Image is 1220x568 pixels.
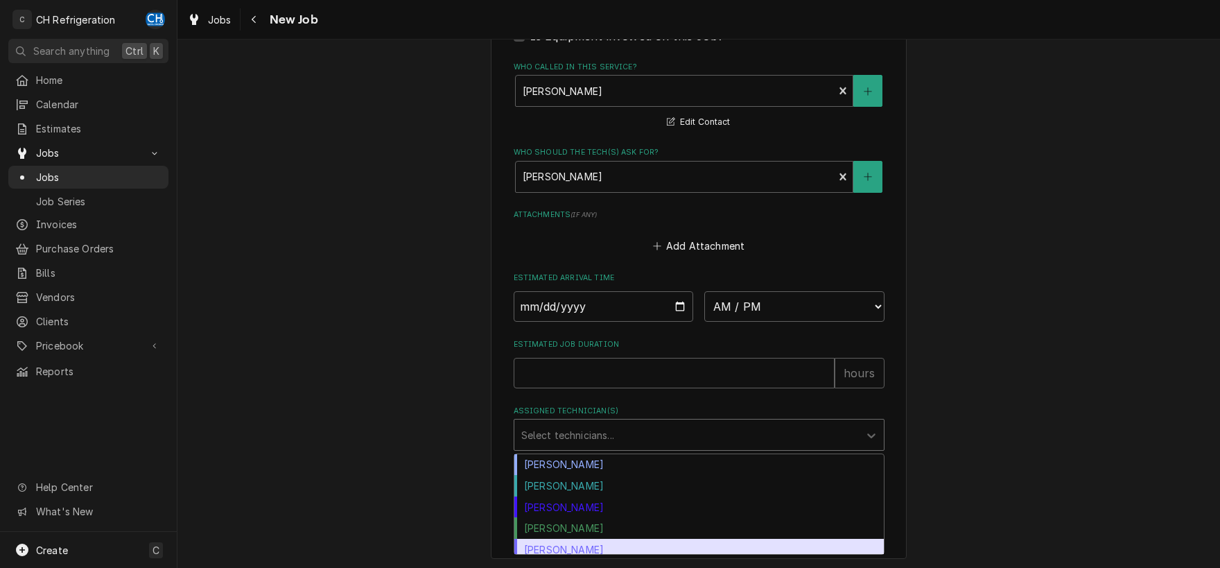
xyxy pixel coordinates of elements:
[704,291,885,322] select: Time Select
[514,62,885,130] div: Who called in this service?
[146,10,165,29] div: CH
[514,339,885,388] div: Estimated Job Duration
[853,161,882,193] button: Create New Contact
[864,87,872,96] svg: Create New Contact
[514,209,885,255] div: Attachments
[8,39,168,63] button: Search anythingCtrlK
[125,44,143,58] span: Ctrl
[182,8,237,31] a: Jobs
[36,241,162,256] span: Purchase Orders
[514,62,885,73] label: Who called in this service?
[36,194,162,209] span: Job Series
[36,217,162,232] span: Invoices
[8,237,168,260] a: Purchase Orders
[853,75,882,107] button: Create New Contact
[8,310,168,333] a: Clients
[835,358,885,388] div: hours
[514,209,885,221] label: Attachments
[8,190,168,213] a: Job Series
[570,211,597,218] span: ( if any )
[8,360,168,383] a: Reports
[243,8,265,31] button: Navigate back
[36,73,162,87] span: Home
[514,517,884,539] div: [PERSON_NAME]
[8,93,168,116] a: Calendar
[12,10,32,29] div: C
[36,12,116,27] div: CH Refrigeration
[208,12,232,27] span: Jobs
[514,406,885,417] label: Assigned Technician(s)
[146,10,165,29] div: Chris Hiraga's Avatar
[8,213,168,236] a: Invoices
[8,261,168,284] a: Bills
[36,266,162,280] span: Bills
[8,166,168,189] a: Jobs
[8,117,168,140] a: Estimates
[8,286,168,309] a: Vendors
[36,97,162,112] span: Calendar
[36,338,141,353] span: Pricebook
[153,44,159,58] span: K
[514,406,885,451] div: Assigned Technician(s)
[36,504,160,519] span: What's New
[514,339,885,350] label: Estimated Job Duration
[650,236,747,255] button: Add Attachment
[514,539,884,560] div: [PERSON_NAME]
[36,480,160,494] span: Help Center
[514,147,885,158] label: Who should the tech(s) ask for?
[36,364,162,379] span: Reports
[514,273,885,284] label: Estimated Arrival Time
[8,476,168,499] a: Go to Help Center
[8,334,168,357] a: Go to Pricebook
[33,44,110,58] span: Search anything
[8,69,168,92] a: Home
[36,314,162,329] span: Clients
[514,291,694,322] input: Date
[36,290,162,304] span: Vendors
[864,172,872,182] svg: Create New Contact
[514,497,884,518] div: [PERSON_NAME]
[36,121,162,136] span: Estimates
[265,10,318,29] span: New Job
[8,141,168,164] a: Go to Jobs
[8,500,168,523] a: Go to What's New
[665,113,732,130] button: Edit Contact
[514,273,885,322] div: Estimated Arrival Time
[36,146,141,160] span: Jobs
[36,544,68,556] span: Create
[36,170,162,184] span: Jobs
[514,454,884,476] div: [PERSON_NAME]
[514,147,885,192] div: Who should the tech(s) ask for?
[514,475,884,497] div: [PERSON_NAME]
[152,543,159,558] span: C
